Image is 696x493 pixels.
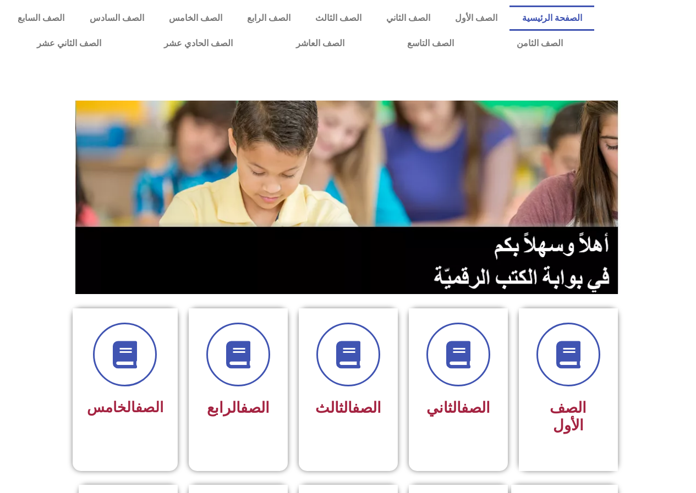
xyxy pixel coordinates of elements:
[234,5,303,31] a: الصف الرابع
[485,31,594,56] a: الصف الثامن
[315,399,381,417] span: الثالث
[6,31,133,56] a: الصف الثاني عشر
[461,399,490,417] a: الصف
[87,399,163,416] span: الخامس
[77,5,156,31] a: الصف السادس
[509,5,594,31] a: الصفحة الرئيسية
[303,5,374,31] a: الصف الثالث
[156,5,234,31] a: الصف الخامس
[426,399,490,417] span: الثاني
[207,399,270,417] span: الرابع
[6,5,77,31] a: الصف السابع
[550,399,587,434] span: الصف الأول
[376,31,485,56] a: الصف التاسع
[352,399,381,417] a: الصف
[135,399,163,416] a: الصف
[442,5,509,31] a: الصف الأول
[374,5,442,31] a: الصف الثاني
[133,31,264,56] a: الصف الحادي عشر
[265,31,376,56] a: الصف العاشر
[240,399,270,417] a: الصف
